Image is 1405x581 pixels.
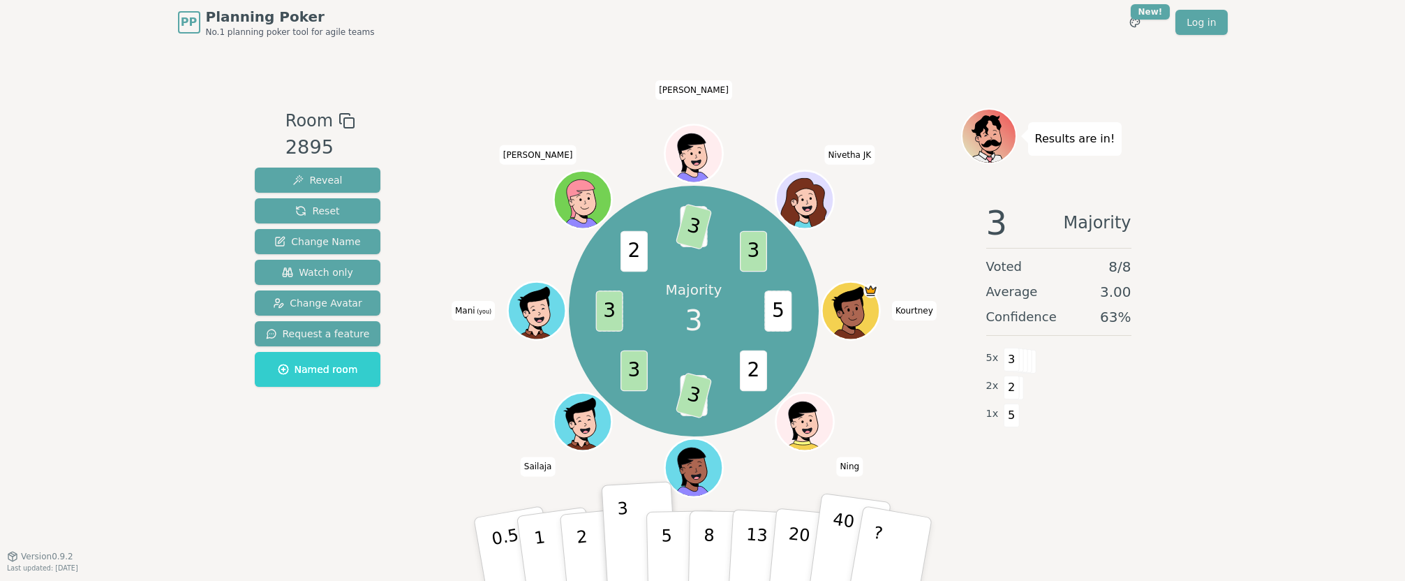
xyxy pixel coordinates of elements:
button: Reset [255,198,381,223]
span: 3 [685,300,702,341]
span: Confidence [986,307,1057,327]
span: 2 x [986,378,999,394]
span: Majority [1064,206,1131,240]
button: Click to change your avatar [510,284,564,338]
span: Voted [986,257,1023,277]
span: Last updated: [DATE] [7,564,78,572]
span: Click to change your name [521,457,556,477]
span: 2 [1004,376,1020,399]
span: Change Name [274,235,360,249]
span: Click to change your name [500,145,577,165]
button: Request a feature [255,321,381,346]
button: Version0.9.2 [7,551,73,562]
span: Click to change your name [892,301,937,321]
span: Average [986,282,1038,302]
span: Click to change your name [452,301,495,321]
span: Watch only [282,265,353,279]
span: 3.00 [1100,282,1131,302]
span: Click to change your name [655,80,732,100]
span: 3 [740,231,767,272]
span: 5 [1004,404,1020,427]
span: 2 [620,231,648,272]
span: Reveal [292,173,342,187]
span: Change Avatar [273,296,362,310]
a: Log in [1175,10,1227,35]
span: 3 [676,372,713,419]
div: New! [1131,4,1170,20]
span: No.1 planning poker tool for agile teams [206,27,375,38]
span: 3 [1004,348,1020,372]
button: Change Avatar [255,290,381,316]
span: Click to change your name [837,457,863,477]
span: Kourtney is the host [863,284,878,298]
button: New! [1122,10,1147,35]
a: PPPlanning PokerNo.1 planning poker tool for agile teams [178,7,375,38]
p: Results are in! [1035,129,1115,149]
span: 8 / 8 [1108,257,1131,277]
span: Click to change your name [825,145,875,165]
span: Request a feature [266,327,370,341]
span: Named room [278,362,358,376]
span: 3 [676,203,713,250]
span: 5 [764,290,791,332]
span: Room [285,108,333,133]
span: 3 [986,206,1008,240]
span: 3 [620,351,648,391]
button: Change Name [255,229,381,254]
span: 1 x [986,406,999,422]
span: 63 % [1100,307,1131,327]
span: 5 x [986,351,999,366]
span: Version 0.9.2 [21,551,73,562]
p: 3 [616,499,632,575]
button: Reveal [255,168,381,193]
button: Named room [255,352,381,387]
span: 2 [740,351,767,391]
span: PP [181,14,197,31]
p: Majority [666,280,722,300]
div: 2895 [285,133,355,162]
span: (you) [475,309,492,315]
span: Reset [295,204,339,218]
span: 3 [596,290,623,332]
span: Planning Poker [206,7,375,27]
button: Watch only [255,260,381,285]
